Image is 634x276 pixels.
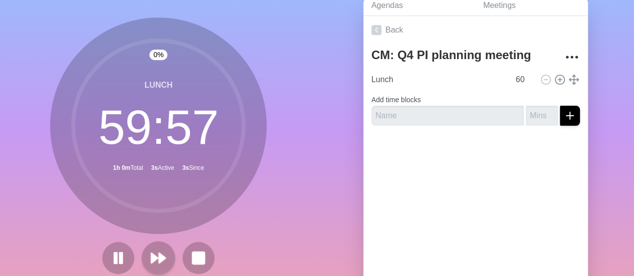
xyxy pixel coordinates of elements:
[371,106,524,126] input: Name
[512,70,536,90] input: Mins
[526,106,558,126] input: Mins
[363,16,588,44] a: Back
[371,96,421,104] label: Add time blocks
[562,47,582,67] button: More
[367,70,510,90] input: Name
